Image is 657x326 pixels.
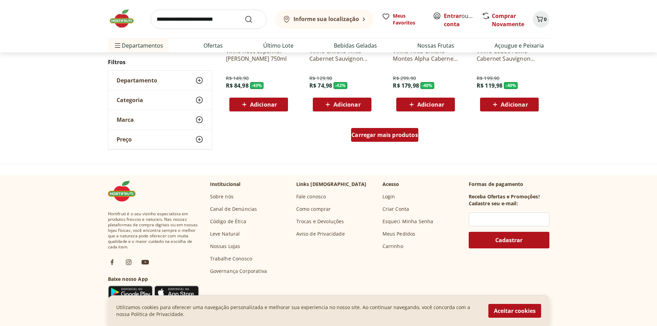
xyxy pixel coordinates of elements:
button: Carrinho [533,11,549,28]
button: Cadastrar [469,232,549,248]
span: R$ 74,98 [309,82,332,89]
a: Meus Pedidos [382,230,416,237]
button: Preço [108,130,212,149]
a: Vinho Tinto Chileno Montes Alpha Cabernet Sauvignon 750ml [393,47,458,62]
a: Bebidas Geladas [334,41,377,50]
span: Departamentos [113,37,163,54]
button: Aceitar cookies [488,304,541,318]
a: Vinho Chileno Tinto Cabernet Sauvignon Leyda 750ml [309,47,375,62]
a: Carregar mais produtos [351,128,418,145]
a: Trabalhe Conosco [210,255,252,262]
a: Fale conosco [296,193,326,200]
h3: Cadastre seu e-mail: [469,200,518,207]
a: Login [382,193,395,200]
a: Carrinho [382,243,403,250]
a: Criar Conta [382,206,409,213]
span: Meus Favoritos [393,12,425,26]
span: Adicionar [417,102,444,107]
span: Adicionar [501,102,528,107]
a: Trocas e Devoluções [296,218,344,225]
span: Categoria [117,97,143,103]
span: Departamento [117,77,157,84]
span: R$ 299,90 [393,75,416,82]
span: Marca [117,116,134,123]
h3: Baixe nosso App [108,276,199,283]
span: - 40 % [420,82,434,89]
a: Vinho Cobos Felino Cabernet Sauvignon 750ml [477,47,542,62]
img: fb [108,258,116,266]
a: Canal de Denúncias [210,206,257,213]
a: Governança Corporativa [210,268,267,275]
a: Como comprar [296,206,331,213]
p: Formas de pagamento [469,181,549,188]
p: Acesso [382,181,399,188]
img: App Store Icon [154,285,199,299]
span: 0 [544,16,547,22]
a: Nossas Lojas [210,243,240,250]
span: ou [444,12,475,28]
img: Google Play Icon [108,285,153,299]
a: Código de Ética [210,218,246,225]
h3: Receba Ofertas e Promoções! [469,193,540,200]
p: Institucional [210,181,241,188]
b: Informe sua localização [293,15,359,23]
span: R$ 84,98 [226,82,249,89]
button: Adicionar [396,98,455,111]
button: Adicionar [313,98,371,111]
img: ytb [141,258,149,266]
span: Preço [117,136,132,143]
a: Último Lote [263,41,293,50]
button: Menu [113,37,122,54]
img: Hortifruti [108,8,142,29]
button: Adicionar [229,98,288,111]
a: Açougue e Peixaria [495,41,544,50]
span: - 42 % [334,82,347,89]
img: ig [125,258,133,266]
button: Marca [108,110,212,129]
a: Entrar [444,12,461,20]
button: Submit Search [245,15,261,23]
a: Leve Natural [210,230,240,237]
a: Meus Favoritos [382,12,425,26]
span: Hortifruti é o seu vizinho especialista em produtos frescos e naturais. Nas nossas plataformas de... [108,211,199,250]
span: R$ 199,90 [477,75,499,82]
img: Hortifruti [108,181,142,201]
button: Informe sua localização [275,10,374,29]
span: R$ 119,98 [477,82,502,89]
span: Cadastrar [495,237,522,243]
span: Adicionar [334,102,360,107]
a: Esqueci Minha Senha [382,218,434,225]
a: Comprar Novamente [492,12,524,28]
h2: Filtros [108,55,212,69]
a: Sobre nós [210,193,233,200]
a: Vinho Rose Espanhol [PERSON_NAME] 750ml [226,47,291,62]
span: R$ 149,90 [226,75,249,82]
span: Adicionar [250,102,277,107]
button: Adicionar [480,98,539,111]
a: Criar conta [444,12,482,28]
button: Departamento [108,71,212,90]
span: Carregar mais produtos [351,132,418,138]
button: Categoria [108,90,212,110]
a: Ofertas [203,41,223,50]
p: Links [DEMOGRAPHIC_DATA] [296,181,367,188]
span: R$ 179,98 [393,82,419,89]
input: search [151,10,267,29]
a: Nossas Frutas [417,41,454,50]
span: - 40 % [504,82,518,89]
p: Utilizamos cookies para oferecer uma navegação personalizada e melhorar sua experiencia no nosso ... [116,304,480,318]
a: Aviso de Privacidade [296,230,345,237]
span: - 43 % [250,82,264,89]
span: R$ 129,90 [309,75,332,82]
